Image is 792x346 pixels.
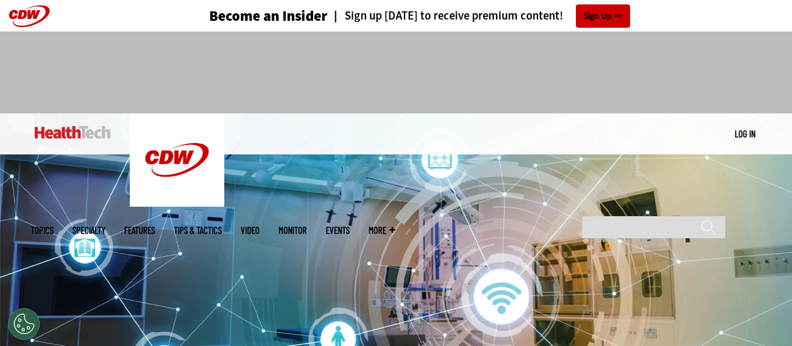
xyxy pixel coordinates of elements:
[130,197,224,210] a: CDW
[735,127,755,141] div: User menu
[124,226,155,235] a: Features
[241,226,260,235] a: Video
[31,226,54,235] span: Topics
[735,128,755,139] a: Log in
[35,126,111,139] img: Home
[209,9,328,23] h3: Become an Insider
[167,44,626,101] iframe: advertisement
[278,226,307,235] a: MonITor
[328,10,563,22] a: Sign up [DATE] to receive premium content!
[8,308,40,340] div: Cookies Settings
[72,226,105,235] span: Specialty
[576,4,630,28] a: Sign Up
[369,226,395,235] span: More
[8,308,40,340] button: Open Preferences
[162,9,328,23] a: Become an Insider
[326,226,350,235] a: Events
[174,226,222,235] a: Tips & Tactics
[130,113,224,207] img: Home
